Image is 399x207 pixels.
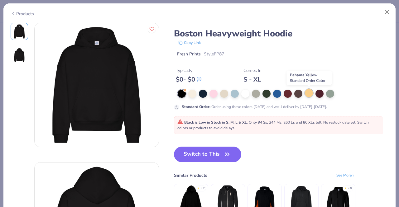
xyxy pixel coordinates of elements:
[344,186,347,189] div: ★
[177,51,201,57] span: Fresh Prints
[177,120,369,130] span: : Only 94 Ss, 244 Ms, 260 Ls and 86 XLs left. No restock date yet. Switch colors or products to a...
[204,51,224,57] span: Style FP87
[243,76,262,83] div: S - XL
[286,71,332,85] div: Bahama Yellow
[184,120,247,125] strong: Black is Low in Stock in S, M, L & XL
[348,186,352,191] div: 4.8
[336,172,355,178] div: See More
[11,11,34,17] div: Products
[12,48,27,63] img: Back
[176,76,201,83] div: $ 0 - $ 0
[174,28,389,40] div: Boston Heavyweight Hoodie
[35,23,159,147] img: Front
[197,186,199,189] div: ★
[174,147,242,162] button: Switch to This
[182,104,210,109] strong: Standard Order :
[381,6,393,18] button: Close
[182,104,327,110] div: Order using these colors [DATE] and we'll deliver by [DATE]-[DATE].
[290,78,325,83] span: Standard Order Color
[176,67,201,74] div: Typically
[176,40,203,46] button: copy to clipboard
[201,186,204,191] div: 4.7
[174,172,207,179] div: Similar Products
[12,24,27,39] img: Front
[148,25,156,33] button: Like
[243,67,262,74] div: Comes In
